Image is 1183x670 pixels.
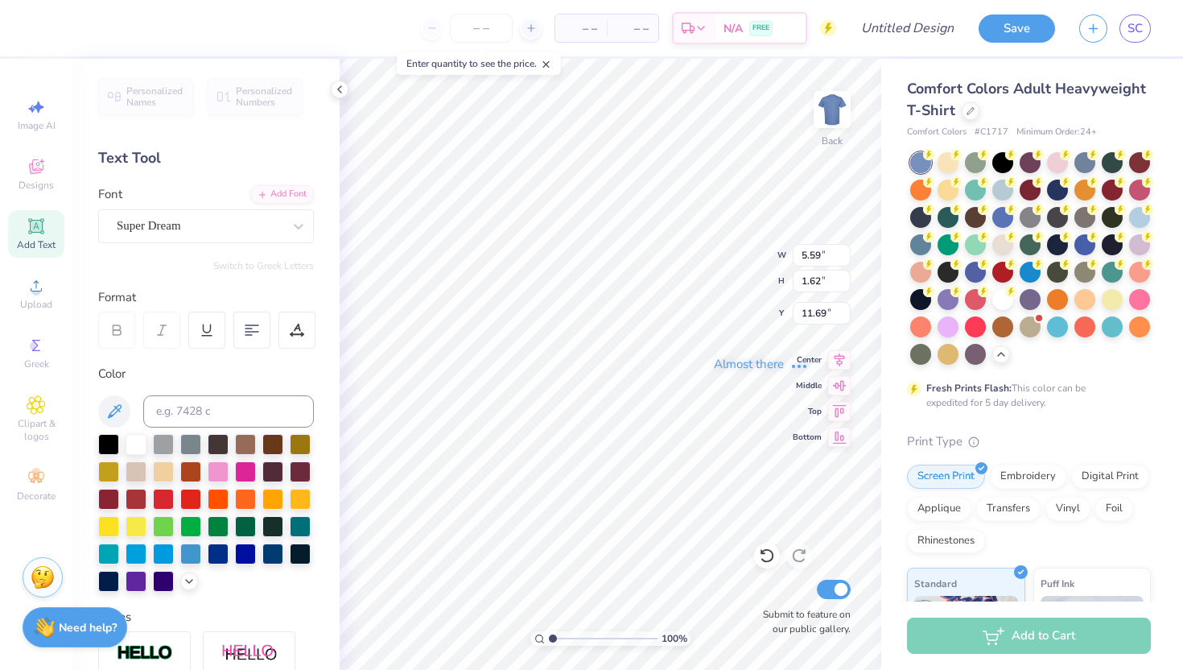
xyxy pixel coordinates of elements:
[1119,14,1151,43] a: SC
[450,14,513,43] input: – –
[17,490,56,502] span: Decorate
[98,365,314,383] div: Color
[565,20,597,37] span: – –
[98,288,315,307] div: Format
[213,259,314,272] button: Switch to Greek Letters
[250,185,314,204] div: Add Font
[752,23,769,34] span: FREE
[848,12,967,44] input: Untitled Design
[19,179,54,192] span: Designs
[18,119,56,132] span: Image AI
[1127,19,1143,38] span: SC
[126,85,183,108] span: Personalized Names
[221,643,278,664] img: Shadow
[723,20,743,37] span: N/A
[398,52,561,75] div: Enter quantity to see the price.
[714,355,809,374] div: Almost there
[17,238,56,251] span: Add Text
[98,608,314,627] div: Styles
[236,85,293,108] span: Personalized Numbers
[8,417,64,443] span: Clipart & logos
[98,185,122,204] label: Font
[979,14,1055,43] button: Save
[24,358,49,370] span: Greek
[98,147,314,169] div: Text Tool
[117,644,173,663] img: Stroke
[20,298,52,311] span: Upload
[59,620,117,635] strong: Need help?
[143,395,314,428] input: e.g. 7428 c
[616,20,649,37] span: – –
